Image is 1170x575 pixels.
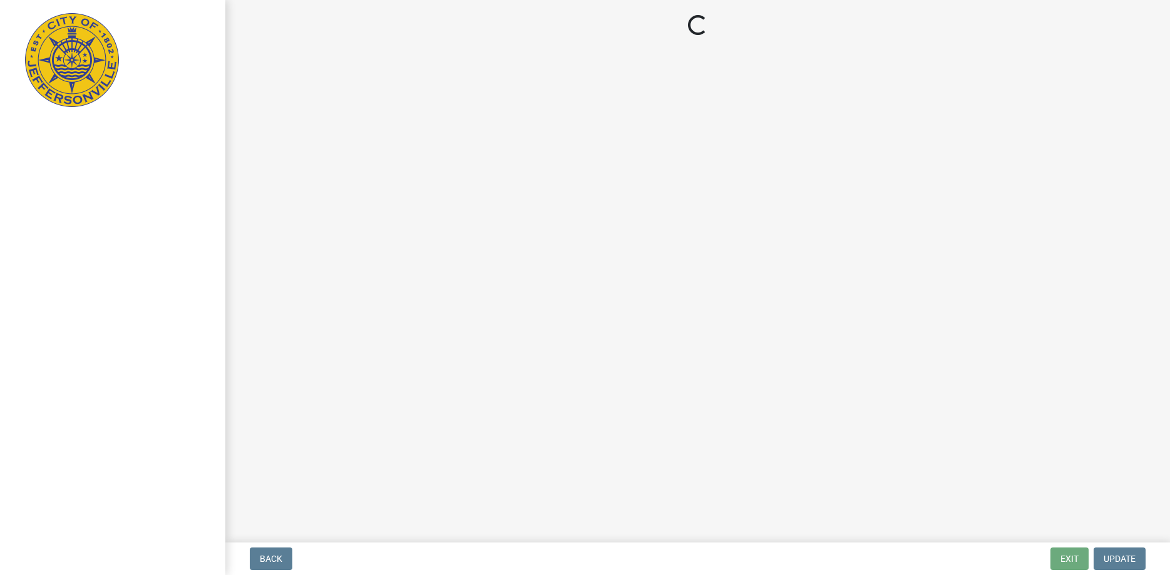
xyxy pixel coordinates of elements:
[1050,547,1089,570] button: Exit
[25,13,119,107] img: City of Jeffersonville, Indiana
[250,547,292,570] button: Back
[1094,547,1146,570] button: Update
[260,554,282,564] span: Back
[1104,554,1136,564] span: Update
